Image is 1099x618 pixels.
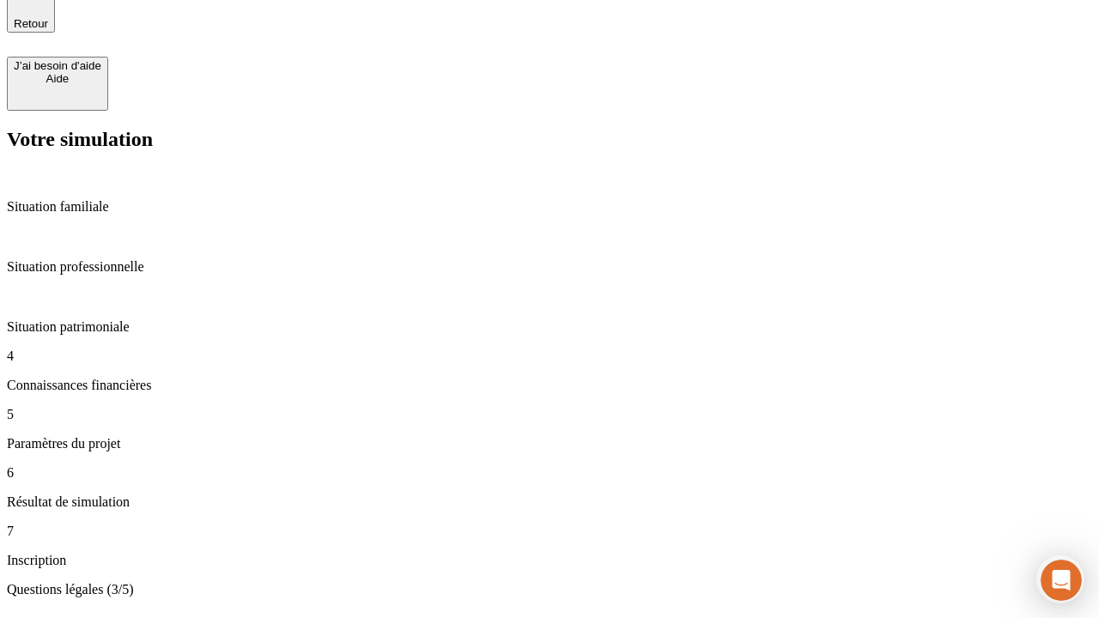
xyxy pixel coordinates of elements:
[14,59,101,72] div: J’ai besoin d'aide
[1036,555,1084,603] iframe: Intercom live chat discovery launcher
[7,553,1092,568] p: Inscription
[7,378,1092,393] p: Connaissances financières
[7,199,1092,215] p: Situation familiale
[7,582,1092,597] p: Questions légales (3/5)
[14,72,101,85] div: Aide
[7,436,1092,451] p: Paramètres du projet
[7,348,1092,364] p: 4
[7,494,1092,510] p: Résultat de simulation
[7,407,1092,422] p: 5
[1041,560,1082,601] iframe: Intercom live chat
[7,128,1092,151] h2: Votre simulation
[7,57,108,111] button: J’ai besoin d'aideAide
[7,319,1092,335] p: Situation patrimoniale
[7,465,1092,481] p: 6
[14,17,48,30] span: Retour
[7,524,1092,539] p: 7
[7,259,1092,275] p: Situation professionnelle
